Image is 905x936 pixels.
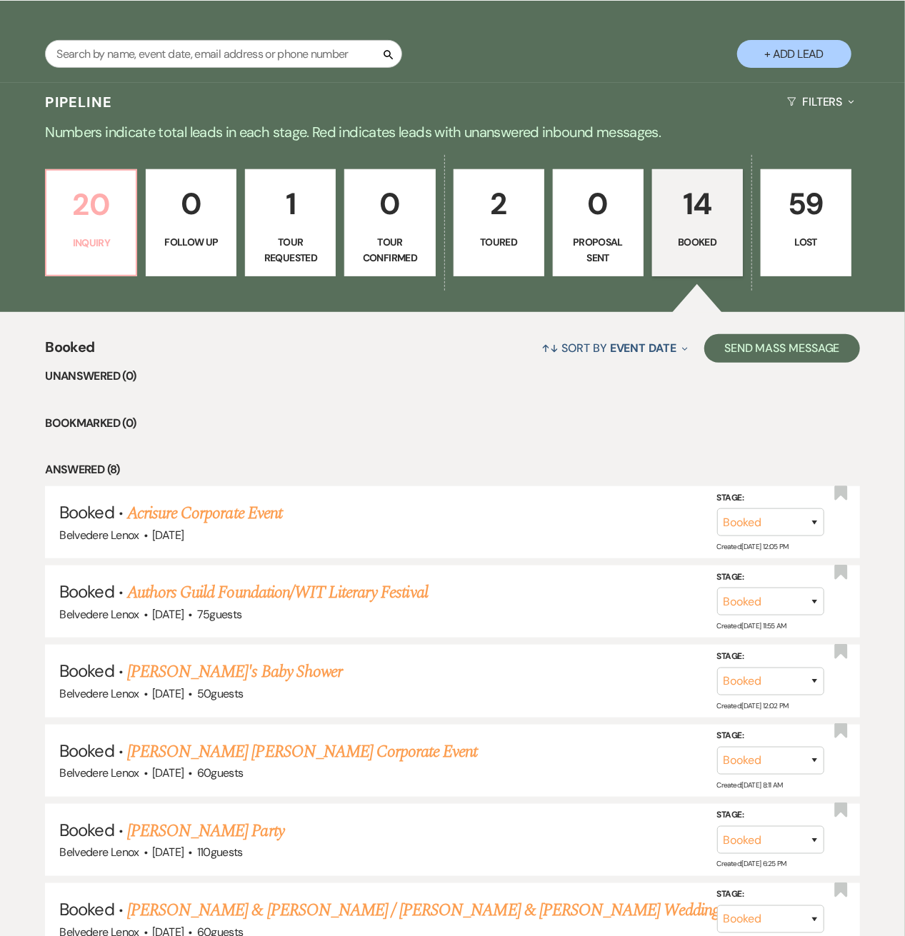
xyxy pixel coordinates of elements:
span: Belvedere Lenox [59,765,139,780]
a: 0Tour Confirmed [344,169,435,276]
span: 50 guests [197,686,244,701]
span: ↑↓ [542,341,559,356]
li: Bookmarked (0) [45,414,859,433]
span: Booked [59,660,114,682]
span: Booked [59,580,114,603]
span: 75 guests [197,607,242,622]
span: [DATE] [152,607,184,622]
label: Stage: [717,807,824,823]
a: 20Inquiry [45,169,137,276]
p: Proposal Sent [562,234,634,266]
button: + Add Lead [737,40,851,68]
label: Stage: [717,649,824,665]
p: 14 [661,180,734,228]
span: Belvedere Lenox [59,528,139,543]
span: Booked [59,819,114,841]
span: Belvedere Lenox [59,686,139,701]
p: Follow Up [155,234,227,250]
span: Booked [59,898,114,920]
p: Toured [463,234,535,250]
a: [PERSON_NAME] Party [127,818,284,844]
input: Search by name, event date, email address or phone number [45,40,402,68]
a: [PERSON_NAME]'s Baby Shower [127,659,342,685]
button: Filters [781,83,859,121]
a: 0Proposal Sent [553,169,644,276]
p: 1 [254,180,326,228]
li: Unanswered (0) [45,367,859,386]
span: Created: [DATE] 6:25 PM [717,860,786,869]
span: [DATE] [152,845,184,860]
a: 0Follow Up [146,169,236,276]
span: 60 guests [197,765,244,780]
a: [PERSON_NAME] [PERSON_NAME] Corporate Event [127,739,478,765]
p: 0 [562,180,634,228]
label: Stage: [717,728,824,744]
li: Answered (8) [45,461,859,479]
span: [DATE] [152,765,184,780]
span: Created: [DATE] 12:05 PM [717,542,789,551]
button: Send Mass Message [704,334,860,363]
span: [DATE] [152,528,184,543]
p: Lost [770,234,842,250]
p: Tour Confirmed [354,234,426,266]
span: Belvedere Lenox [59,607,139,622]
a: Authors Guild Foundation/WIT Literary Festival [127,580,428,605]
p: 59 [770,180,842,228]
p: Tour Requested [254,234,326,266]
label: Stage: [717,570,824,585]
span: [DATE] [152,686,184,701]
p: Booked [661,234,734,250]
span: 110 guests [197,845,243,860]
label: Stage: [717,490,824,506]
span: Created: [DATE] 8:11 AM [717,780,783,790]
span: Booked [59,740,114,762]
p: 0 [354,180,426,228]
h3: Pipeline [45,92,112,112]
a: Acrisure Corporate Event [127,500,282,526]
p: 20 [55,181,127,228]
a: 1Tour Requested [245,169,336,276]
button: Sort By Event Date [536,329,694,367]
p: Inquiry [55,235,127,251]
span: Event Date [610,341,676,356]
a: [PERSON_NAME] & [PERSON_NAME] / [PERSON_NAME] & [PERSON_NAME] Wedding [127,897,720,923]
a: 2Toured [454,169,544,276]
p: 2 [463,180,535,228]
span: Created: [DATE] 12:02 PM [717,701,789,710]
a: 59Lost [761,169,851,276]
span: Booked [59,501,114,523]
span: Belvedere Lenox [59,845,139,860]
label: Stage: [717,887,824,903]
a: 14Booked [652,169,743,276]
span: Created: [DATE] 11:55 AM [717,621,786,630]
span: Booked [45,336,94,367]
p: 0 [155,180,227,228]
